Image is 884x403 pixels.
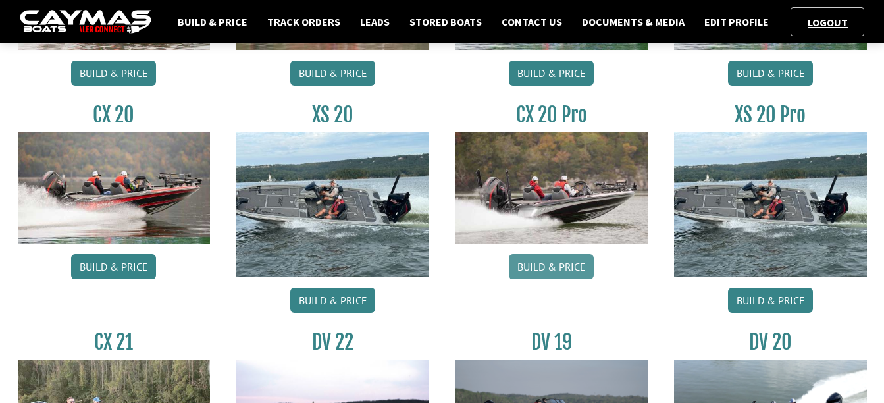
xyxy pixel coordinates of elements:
img: CX-20Pro_thumbnail.jpg [455,132,648,243]
a: Build & Price [171,13,254,30]
a: Build & Price [290,61,375,86]
img: XS_20_resized.jpg [236,132,429,277]
h3: DV 22 [236,330,429,354]
h3: CX 20 Pro [455,103,648,127]
h3: DV 20 [674,330,867,354]
a: Build & Price [728,288,813,313]
a: Leads [353,13,396,30]
a: Contact Us [495,13,569,30]
a: Build & Price [290,288,375,313]
a: Build & Price [71,254,156,279]
img: caymas-dealer-connect-2ed40d3bc7270c1d8d7ffb4b79bf05adc795679939227970def78ec6f6c03838.gif [20,10,151,34]
a: Track Orders [261,13,347,30]
a: Logout [801,16,854,29]
a: Build & Price [71,61,156,86]
h3: DV 19 [455,330,648,354]
a: Build & Price [509,254,594,279]
a: Edit Profile [698,13,775,30]
img: XS_20_resized.jpg [674,132,867,277]
h3: XS 20 [236,103,429,127]
a: Build & Price [728,61,813,86]
h3: CX 20 [18,103,211,127]
h3: CX 21 [18,330,211,354]
img: CX-20_thumbnail.jpg [18,132,211,243]
a: Stored Boats [403,13,488,30]
a: Documents & Media [575,13,691,30]
h3: XS 20 Pro [674,103,867,127]
a: Build & Price [509,61,594,86]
